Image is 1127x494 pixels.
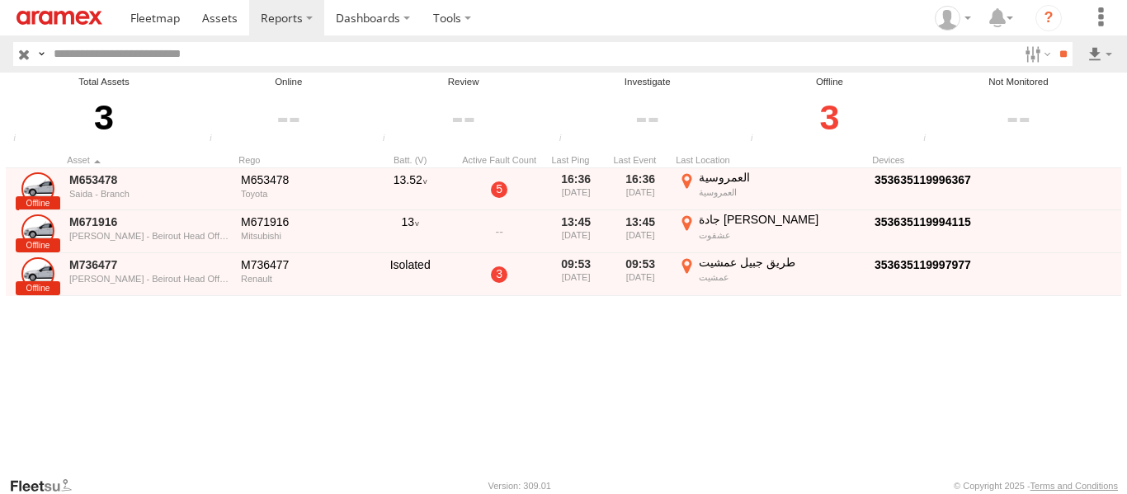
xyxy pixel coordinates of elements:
div: Active Fault Count [458,154,540,166]
div: 16:36 [DATE] [611,170,669,209]
div: Review [377,75,549,89]
div: Investigate [554,75,741,89]
div: Click to filter by Review [377,89,549,146]
a: M736477 [69,257,229,272]
div: Mazen Siblini [929,6,977,31]
label: Export results as... [1086,42,1114,66]
div: Click to filter by Online [205,89,373,146]
label: Search Query [35,42,48,66]
div: طريق جبيل عمشيت [699,255,863,270]
a: Terms and Conditions [1030,481,1118,491]
div: The health of these assets types is not monitored. [918,134,943,146]
div: Click to Sort [67,154,232,166]
div: Assets that have not communicated with the server in the last 24hrs [554,134,579,146]
div: M653478 [241,172,360,187]
div: عمشيت [699,271,863,283]
div: Toyota [241,189,360,199]
a: Click to View Device Details [875,258,971,271]
div: Click to Sort [238,154,362,166]
label: Search Filter Options [1018,42,1054,66]
div: 09:53 [DATE] [547,255,605,294]
div: Devices [872,154,1037,166]
div: Last Location [676,154,865,166]
div: © Copyright 2025 - [954,481,1118,491]
div: Not Monitored [918,75,1119,89]
i: ? [1035,5,1062,31]
img: aramex-logo.svg [17,11,102,25]
div: جادة [PERSON_NAME] [699,212,863,227]
div: 13:45 [DATE] [547,212,605,252]
div: العمروسية [699,170,863,185]
a: Visit our Website [9,478,85,494]
div: 16:36 [DATE] [547,170,605,209]
label: Click to View Event Location [676,255,865,294]
a: 3 [491,266,507,283]
div: Batt. (V) [369,154,451,166]
div: 13 [369,212,451,252]
a: Click to View Device Details [875,215,971,228]
div: 3 [8,89,200,146]
div: Click to filter by Not Monitored [918,89,1119,146]
div: Click to Sort [547,154,605,166]
div: Click to filter by Offline [746,89,914,146]
div: 13:45 [DATE] [611,212,669,252]
div: M671916 [241,214,360,229]
div: Total Assets [8,75,200,89]
div: العمروسية [699,186,863,198]
div: Version: 309.01 [488,481,551,491]
div: Mitsubishi [241,231,360,241]
label: Click to View Event Location [676,170,865,209]
a: M653478 [69,172,229,187]
a: Click to View Device Details [875,173,971,186]
div: M736477 [241,257,360,272]
div: Assets that have not communicated at least once with the server in the last 6hrs [377,134,402,146]
div: Click to filter by Investigate [554,89,741,146]
div: 13.52 [369,170,451,209]
div: 09:53 [DATE] [611,255,669,294]
div: عشقوت [699,229,863,241]
div: Assets that have not communicated at least once with the server in the last 48hrs [746,134,771,146]
div: Total number of Enabled and Paused Assets [8,134,33,146]
a: Click to View Asset Details [21,214,54,247]
div: Renault [241,274,360,284]
a: Click to View Asset Details [21,257,54,290]
label: Click to View Event Location [676,212,865,252]
div: Offline [746,75,914,89]
a: Click to View Asset Details [21,172,54,205]
div: [PERSON_NAME] - Beirout Head Office [69,274,229,284]
div: [PERSON_NAME] - Beirout Head Office [69,231,229,241]
a: 5 [491,181,507,198]
div: Number of assets that have communicated at least once in the last 6hrs [205,134,229,146]
div: Online [205,75,373,89]
div: Saida - Branch [69,189,229,199]
div: Click to Sort [611,154,669,166]
a: M671916 [69,214,229,229]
